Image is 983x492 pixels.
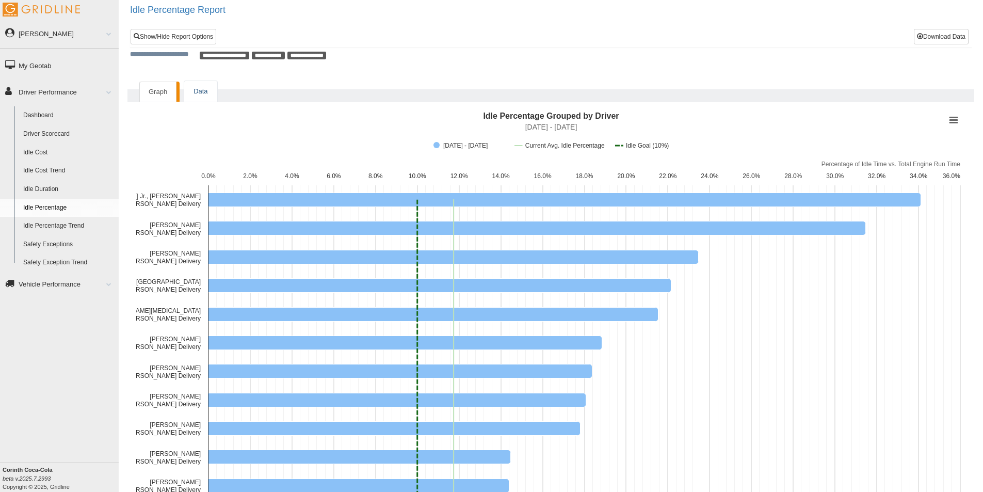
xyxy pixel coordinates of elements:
path: Blakely, Logan Jackson Delivery, 23.47. 9/28/2025 - 10/4/2025. [208,250,699,264]
a: Idle Cost [19,144,119,162]
text: 16.0% [534,172,552,180]
text: [PERSON_NAME][MEDICAL_DATA] [PERSON_NAME] Delivery [100,307,201,322]
button: Show 9/28/2025 - 10/4/2025 [433,142,504,149]
text: 32.0% [868,172,885,180]
div: Copyright © 2025, Gridline [3,466,119,491]
a: Idle Percentage Trend [19,217,119,235]
button: Download Data [914,29,969,44]
path: Curry Jr., Patrick Jackson Delivery, 34.12. 9/28/2025 - 10/4/2025. [208,193,921,207]
text: Percentage of Idle Time vs. Total Engine Run Time [821,161,961,168]
text: 28.0% [784,172,802,180]
text: 4.0% [285,172,299,180]
a: Idle Duration [19,180,119,199]
path: Armstrong, Shawn Jackson Delivery, 31.47. 9/28/2025 - 10/4/2025. [208,221,866,235]
a: Graph [139,82,176,102]
text: [PERSON_NAME] [PERSON_NAME] Delivery [126,221,201,236]
text: [PERSON_NAME] Jr., [PERSON_NAME] [PERSON_NAME] Delivery [87,193,201,208]
path: Holloway, Dwight Jackson Delivery, 18.38. 9/28/2025 - 10/4/2025. [208,364,592,378]
a: Show/Hide Report Options [131,29,216,44]
text: [DATE] - [DATE] [525,123,577,131]
text: Idle Percentage Grouped by Driver [483,112,619,120]
path: McCullar, Houston Jackson Delivery, 22.17. 9/28/2025 - 10/4/2025. [208,278,671,292]
a: Idle Percentage [19,199,119,217]
path: Lambert, Christopher Jackson Delivery, 14.47. 9/28/2025 - 10/4/2025. [208,450,511,464]
path: Davis, Jalyn Jackson Delivery, 21.54. 9/28/2025 - 10/4/2025. [208,307,658,321]
button: Show Current Avg. Idle Percentage [515,142,605,149]
text: 10.0% [409,172,426,180]
text: 24.0% [701,172,718,180]
text: [PERSON_NAME], [GEOGRAPHIC_DATA] [PERSON_NAME] Delivery [82,278,201,293]
text: [PERSON_NAME] [PERSON_NAME] Delivery [126,421,201,436]
a: Idle Cost Trend [19,162,119,180]
text: [PERSON_NAME] [PERSON_NAME] Delivery [126,393,201,408]
text: [PERSON_NAME] [PERSON_NAME] Delivery [126,364,201,379]
path: Nellett, Brian Jackson Delivery, 17.81. 9/28/2025 - 10/4/2025. [208,421,581,435]
text: 26.0% [743,172,760,180]
text: [PERSON_NAME] [PERSON_NAME] Delivery [126,336,201,351]
path: Warrington III, James Jackson Delivery, 18.86. 9/28/2025 - 10/4/2025. [208,336,602,350]
text: 12.0% [450,172,468,180]
text: 30.0% [826,172,844,180]
text: 18.0% [575,172,593,180]
button: View chart menu, Idle Percentage Grouped by Driver [946,113,961,128]
text: [PERSON_NAME] [PERSON_NAME] Delivery [126,250,201,265]
a: Dashboard [19,106,119,125]
text: 8.0% [368,172,383,180]
text: 14.0% [492,172,510,180]
text: 2.0% [243,172,257,180]
img: Gridline [3,3,80,17]
a: Safety Exceptions [19,235,119,254]
i: beta v.2025.7.2993 [3,475,51,482]
text: [PERSON_NAME] [PERSON_NAME] Delivery [126,450,201,465]
button: Show Idle Goal (10%) [615,142,669,149]
text: 0.0% [201,172,216,180]
b: Corinth Coca-Cola [3,467,53,473]
a: Safety Exception Trend [19,253,119,272]
text: 6.0% [327,172,341,180]
text: 36.0% [943,172,960,180]
h2: Idle Percentage Report [130,5,983,15]
a: Driver Scorecard [19,125,119,144]
path: Garig, Corey Jackson Delivery, 18.09. 9/28/2025 - 10/4/2025. [208,393,586,407]
text: 22.0% [659,172,676,180]
a: Data [184,81,217,102]
text: 20.0% [617,172,635,180]
text: 34.0% [910,172,927,180]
